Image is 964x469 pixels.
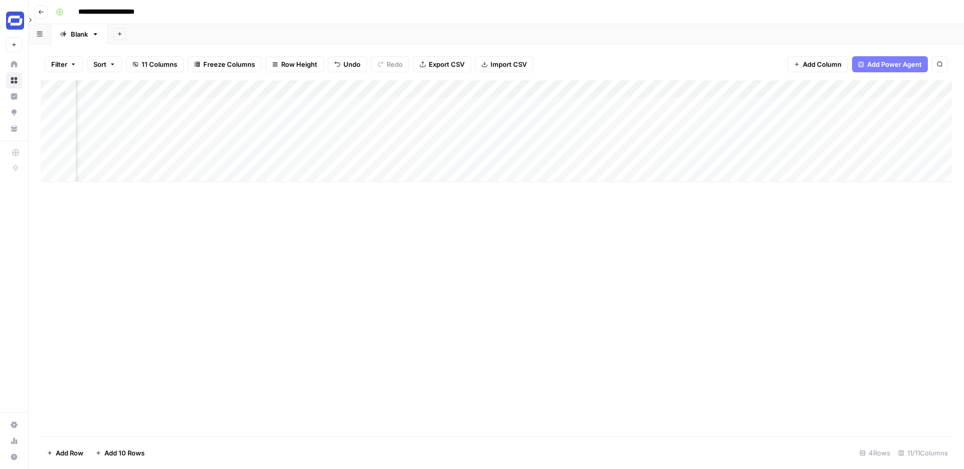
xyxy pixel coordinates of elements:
[126,56,184,72] button: 11 Columns
[51,59,67,69] span: Filter
[491,59,527,69] span: Import CSV
[6,8,22,33] button: Workspace: Synthesia
[852,56,928,72] button: Add Power Agent
[6,121,22,137] a: Your Data
[6,433,22,449] a: Usage
[6,88,22,104] a: Insights
[104,448,145,458] span: Add 10 Rows
[803,59,841,69] span: Add Column
[856,445,894,461] div: 4 Rows
[281,59,317,69] span: Row Height
[475,56,533,72] button: Import CSV
[41,445,89,461] button: Add Row
[71,29,88,39] div: Blank
[343,59,360,69] span: Undo
[6,56,22,72] a: Home
[188,56,262,72] button: Freeze Columns
[266,56,324,72] button: Row Height
[93,59,106,69] span: Sort
[6,72,22,88] a: Browse
[6,417,22,433] a: Settings
[89,445,151,461] button: Add 10 Rows
[328,56,367,72] button: Undo
[142,59,177,69] span: 11 Columns
[45,56,83,72] button: Filter
[87,56,122,72] button: Sort
[387,59,403,69] span: Redo
[867,59,922,69] span: Add Power Agent
[51,24,107,44] a: Blank
[6,12,24,30] img: Synthesia Logo
[787,56,848,72] button: Add Column
[429,59,464,69] span: Export CSV
[6,104,22,121] a: Opportunities
[56,448,83,458] span: Add Row
[203,59,255,69] span: Freeze Columns
[894,445,952,461] div: 11/11 Columns
[413,56,471,72] button: Export CSV
[371,56,409,72] button: Redo
[6,449,22,465] button: Help + Support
